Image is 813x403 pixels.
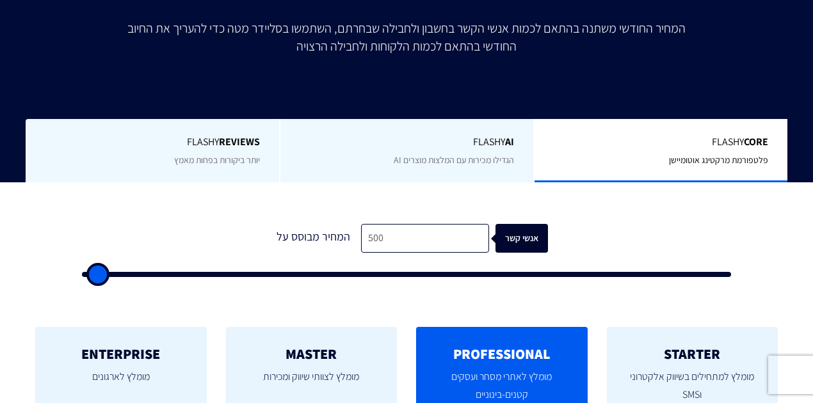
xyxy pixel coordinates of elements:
[45,135,260,150] span: Flashy
[265,224,361,253] div: המחיר מבוסס על
[118,19,695,55] p: המחיר החודשי משתנה בהתאם לכמות אנשי הקשר בחשבון ולחבילה שבחרתם, השתמשו בסליידר מטה כדי להעריך את ...
[245,346,378,361] h2: MASTER
[507,224,559,253] div: אנשי קשר
[626,346,759,361] h2: STARTER
[744,135,768,148] b: Core
[394,154,514,166] span: הגדילו מכירות עם המלצות מוצרים AI
[669,154,768,166] span: פלטפורמת מרקטינג אוטומיישן
[219,135,260,148] b: REVIEWS
[435,346,568,361] h2: PROFESSIONAL
[300,135,514,150] span: Flashy
[174,154,260,166] span: יותר ביקורות בפחות מאמץ
[505,135,514,148] b: AI
[554,135,768,150] span: Flashy
[54,346,188,361] h2: ENTERPRISE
